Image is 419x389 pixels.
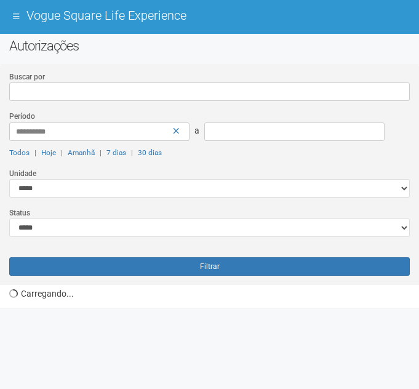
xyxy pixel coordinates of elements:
a: Hoje [41,148,56,157]
span: a [194,126,199,135]
button: Filtrar [9,257,410,276]
h1: Vogue Square Life Experience [9,9,410,27]
a: 30 dias [138,148,162,157]
label: Unidade [9,168,36,179]
span: | [61,148,63,157]
span: | [131,148,133,157]
a: Amanhã [68,148,95,157]
label: Status [9,207,30,219]
span: | [100,148,102,157]
h2: Autorizações [9,37,410,55]
label: Buscar por [9,71,45,82]
label: Período [9,111,35,122]
a: 7 dias [106,148,126,157]
span: | [34,148,36,157]
div: Carregando... [9,282,419,299]
a: Todos [9,148,30,157]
